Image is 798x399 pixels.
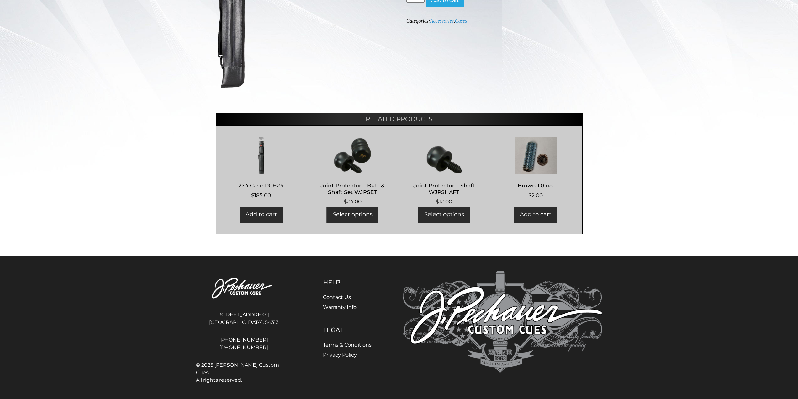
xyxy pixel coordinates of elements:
[323,326,372,334] h5: Legal
[216,113,583,125] h2: Related products
[240,207,283,223] a: Add to cart: “2x4 Case-PCH24”
[403,271,602,373] img: Pechauer Custom Cues
[323,294,351,300] a: Contact Us
[344,198,347,205] span: $
[405,137,483,174] img: Joint Protector - Shaft WJPSHAFT
[528,192,531,198] span: $
[496,137,574,174] img: Brown 1.0 oz.
[222,137,300,200] a: 2×4 Case-PCH24 $185.00
[436,198,439,205] span: $
[323,342,372,348] a: Terms & Conditions
[514,207,557,223] a: Add to cart: “Brown 1.0 oz.”
[455,18,467,24] a: Cases
[196,271,292,306] img: Pechauer Custom Cues
[405,137,483,206] a: Joint Protector – Shaft WJPSHAFT $12.00
[222,180,300,191] h2: 2×4 Case-PCH24
[436,198,452,205] bdi: 12.00
[496,137,574,200] a: Brown 1.0 oz. $2.00
[251,192,271,198] bdi: 185.00
[222,137,300,174] img: 2x4 Case-PCH24
[344,198,362,205] bdi: 24.00
[430,18,454,24] a: Accessories
[196,361,292,384] span: © 2025 [PERSON_NAME] Custom Cues All rights reserved.
[196,344,292,351] a: [PHONE_NUMBER]
[251,192,254,198] span: $
[314,137,392,174] img: Joint Protector - Butt & Shaft Set WJPSET
[496,180,574,191] h2: Brown 1.0 oz.
[314,180,392,198] h2: Joint Protector – Butt & Shaft Set WJPSET
[528,192,543,198] bdi: 2.00
[323,304,357,310] a: Warranty Info
[323,278,372,286] h5: Help
[406,18,467,24] span: Categories: ,
[405,180,483,198] h2: Joint Protector – Shaft WJPSHAFT
[323,352,357,358] a: Privacy Policy
[418,207,470,223] a: Select options for “Joint Protector - Shaft WJPSHAFT”
[327,207,378,223] a: Select options for “Joint Protector - Butt & Shaft Set WJPSET”
[314,137,392,206] a: Joint Protector – Butt & Shaft Set WJPSET $24.00
[196,336,292,344] a: [PHONE_NUMBER]
[196,309,292,329] address: [STREET_ADDRESS] [GEOGRAPHIC_DATA], 54313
